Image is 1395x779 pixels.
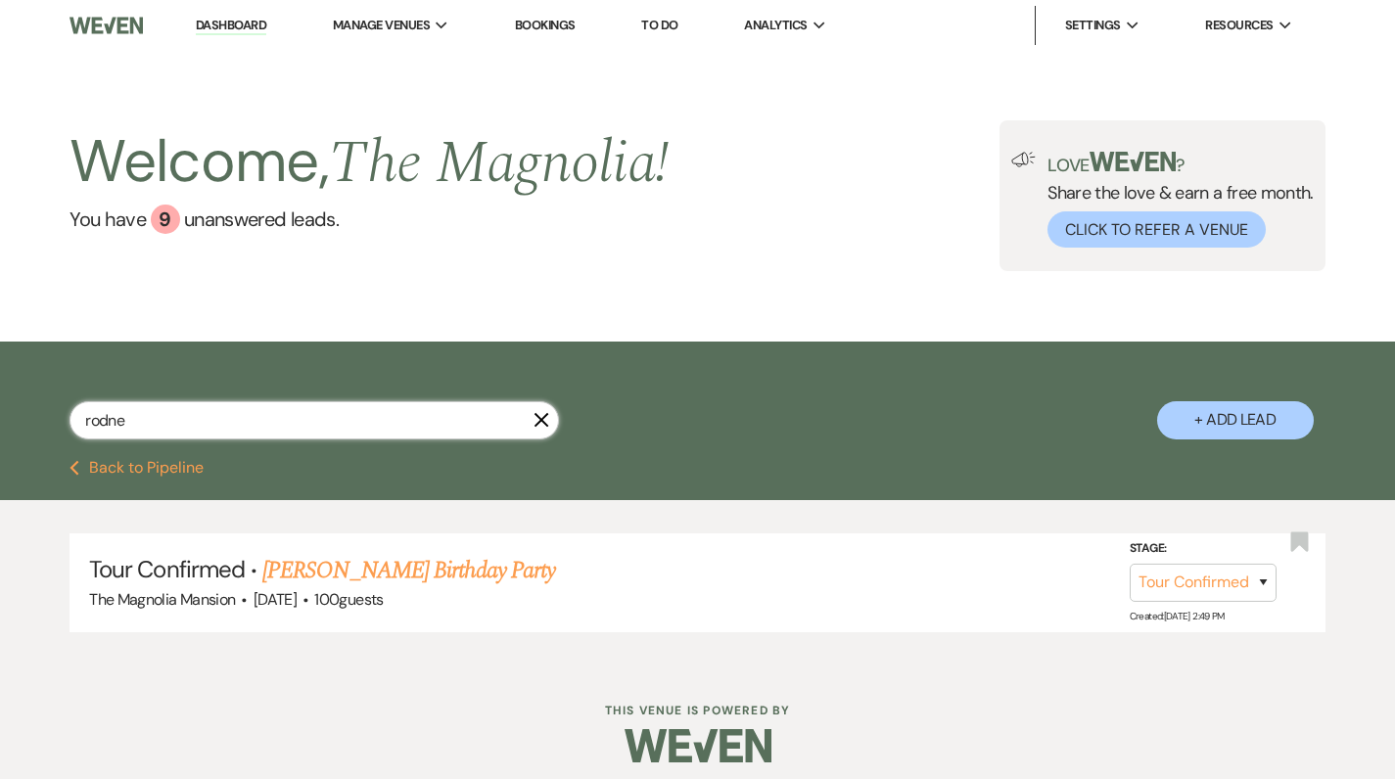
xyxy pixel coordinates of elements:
h2: Welcome, [70,120,670,205]
span: The Magnolia Mansion [89,589,235,610]
span: 100 guests [314,589,383,610]
span: Created: [DATE] 2:49 PM [1130,610,1225,622]
button: + Add Lead [1157,401,1314,439]
div: Share the love & earn a free month. [1036,152,1314,248]
img: loud-speaker-illustration.svg [1011,152,1036,167]
a: [PERSON_NAME] Birthday Party [262,553,555,588]
img: Weven Logo [70,5,143,46]
div: 9 [151,205,180,234]
button: Click to Refer a Venue [1047,211,1266,248]
input: Search by name, event date, email address or phone number [70,401,559,439]
span: The Magnolia ! [329,118,670,208]
a: Dashboard [196,17,266,35]
a: You have 9 unanswered leads. [70,205,670,234]
span: Settings [1065,16,1121,35]
a: Bookings [515,17,576,33]
span: Manage Venues [333,16,430,35]
span: Resources [1205,16,1273,35]
span: [DATE] [254,589,297,610]
span: Analytics [744,16,807,35]
p: Love ? [1047,152,1314,174]
span: Tour Confirmed [89,554,245,584]
img: weven-logo-green.svg [1090,152,1177,171]
button: Back to Pipeline [70,460,204,476]
a: To Do [641,17,677,33]
label: Stage: [1130,538,1277,560]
